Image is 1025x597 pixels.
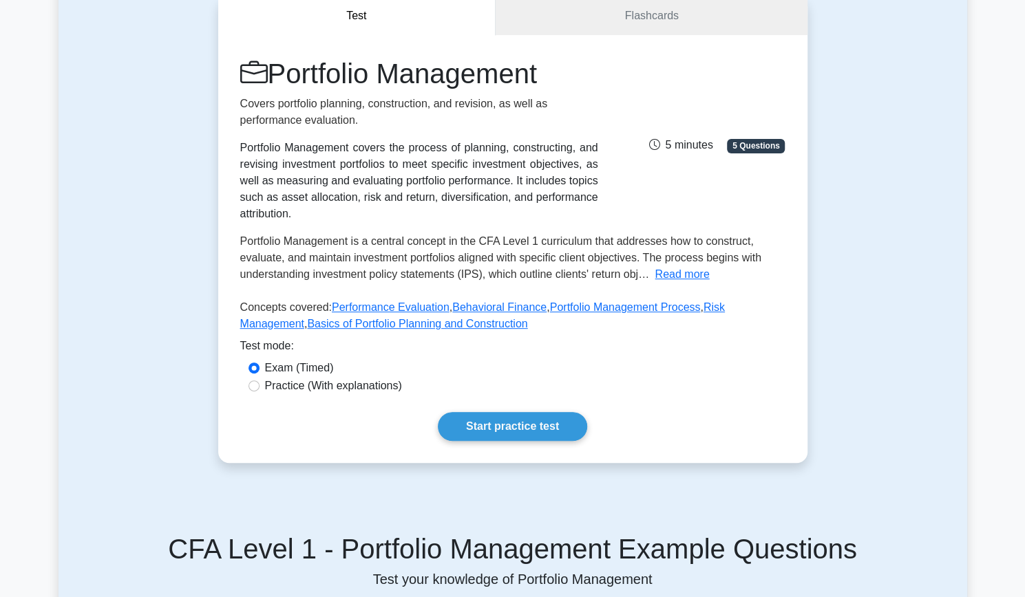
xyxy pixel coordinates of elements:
[240,299,785,338] p: Concepts covered: , , , ,
[265,360,334,376] label: Exam (Timed)
[265,378,402,394] label: Practice (With explanations)
[452,301,547,313] a: Behavioral Finance
[240,57,598,90] h1: Portfolio Management
[655,266,709,283] button: Read more
[240,235,761,280] span: Portfolio Management is a central concept in the CFA Level 1 curriculum that addresses how to con...
[75,571,951,587] p: Test your knowledge of Portfolio Management
[307,318,527,329] a: Basics of Portfolio Planning and Construction
[648,139,712,151] span: 5 minutes
[75,532,951,565] h5: CFA Level 1 - Portfolio Management Example Questions
[550,301,701,313] a: Portfolio Management Process
[240,140,598,222] div: Portfolio Management covers the process of planning, constructing, and revising investment portfo...
[240,338,785,360] div: Test mode:
[240,96,598,129] p: Covers portfolio planning, construction, and revision, as well as performance evaluation.
[332,301,450,313] a: Performance Evaluation
[727,139,785,153] span: 5 Questions
[438,412,587,441] a: Start practice test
